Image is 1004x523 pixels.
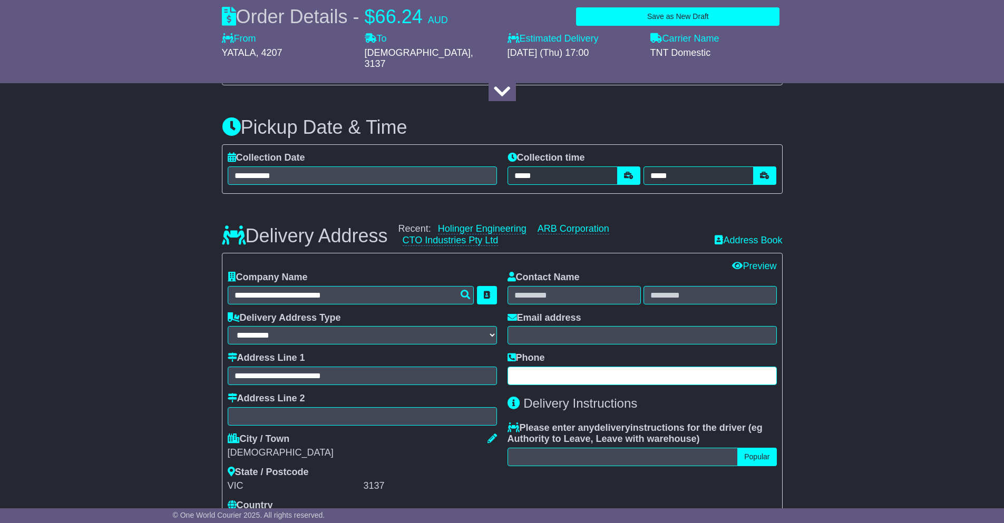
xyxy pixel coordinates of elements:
div: VIC [228,480,361,492]
label: Address Line 2 [228,393,305,404]
label: Country [228,500,273,511]
label: Carrier Name [650,33,719,45]
div: [DATE] (Thu) 17:00 [508,47,640,59]
label: From [222,33,256,45]
label: To [365,33,387,45]
span: $ [365,6,375,27]
span: Delivery Instructions [523,396,637,410]
a: Address Book [715,235,782,245]
a: ARB Corporation [538,223,609,234]
span: , 3137 [365,47,473,70]
button: Save as New Draft [576,7,779,26]
label: Email address [508,312,581,324]
h3: Pickup Date & Time [222,117,783,138]
span: eg Authority to Leave, Leave with warehouse [508,422,763,445]
label: Address Line 1 [228,352,305,364]
span: , 4207 [256,47,282,58]
label: Estimated Delivery [508,33,640,45]
span: YATALA [222,47,256,58]
span: AUD [428,15,448,25]
label: State / Postcode [228,467,309,478]
a: CTO Industries Pty Ltd [403,235,499,246]
div: Order Details - [222,5,448,28]
label: Contact Name [508,272,580,283]
div: Recent: [398,223,705,246]
label: Phone [508,352,545,364]
label: Collection Date [228,152,305,164]
label: Please enter any instructions for the driver ( ) [508,422,777,445]
label: Delivery Address Type [228,312,341,324]
div: TNT Domestic [650,47,783,59]
button: Popular [737,448,776,466]
label: City / Town [228,433,290,445]
span: 66.24 [375,6,423,27]
a: Holinger Engineering [438,223,527,234]
label: Company Name [228,272,308,283]
span: delivery [594,422,630,433]
span: [DEMOGRAPHIC_DATA] [365,47,471,58]
h3: Delivery Address [222,225,388,246]
div: [DEMOGRAPHIC_DATA] [228,447,497,459]
a: Preview [732,261,776,271]
span: © One World Courier 2025. All rights reserved. [173,511,325,519]
label: Collection time [508,152,585,164]
div: 3137 [364,480,497,492]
